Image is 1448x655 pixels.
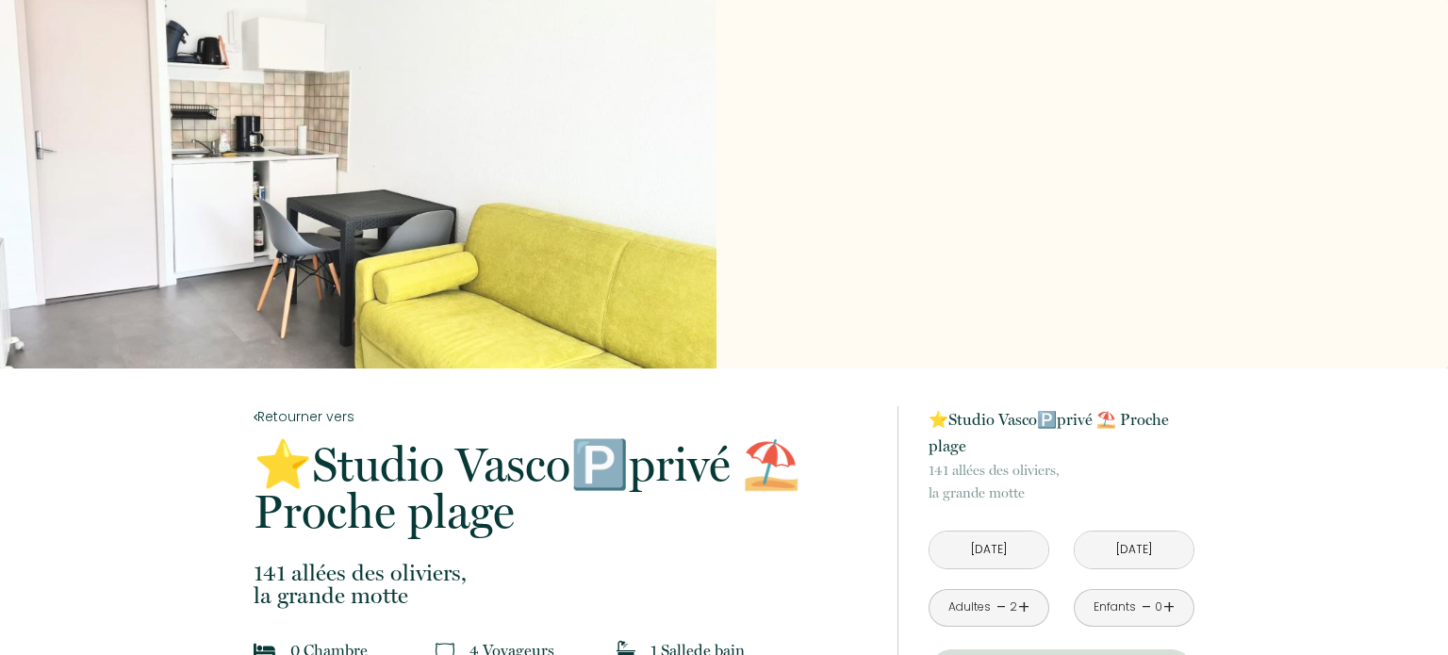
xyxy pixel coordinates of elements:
[1018,593,1029,622] a: +
[929,459,1194,482] span: 141 allées des oliviers,
[929,406,1194,459] p: ⭐Studio Vasco🅿️privé ⛱️ Proche plage
[254,406,872,427] a: Retourner vers
[929,459,1194,504] p: la grande motte
[254,441,872,535] p: ⭐Studio Vasco🅿️privé ⛱️ Proche plage
[1163,593,1175,622] a: +
[254,562,872,607] p: la grande motte
[948,598,991,616] div: Adultes
[996,593,1007,622] a: -
[1094,598,1136,616] div: Enfants
[930,532,1048,568] input: Arrivée
[1008,598,1017,616] div: 2
[1075,532,1193,568] input: Départ
[1142,593,1152,622] a: -
[254,562,872,584] span: 141 allées des oliviers,
[1154,598,1163,616] div: 0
